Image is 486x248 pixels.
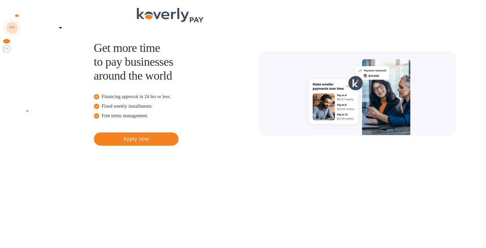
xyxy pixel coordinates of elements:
span: Apply now [99,135,173,143]
h1: Get more time to pay businesses around the world [94,41,259,83]
p: Free terms management. [94,112,259,119]
b: NS [10,25,15,30]
img: Foreign exchange [3,45,11,53]
iframe: Chat Widget [367,132,486,248]
b: Activate [3,116,18,121]
p: Fixed weekly installments. [94,103,259,110]
p: Financing approval in 24 hrs or less. [94,93,259,100]
p: Natural Spirit [22,25,55,30]
div: Unpin categories [3,3,66,11]
img: Logo [11,11,38,18]
button: Apply now [94,132,179,146]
